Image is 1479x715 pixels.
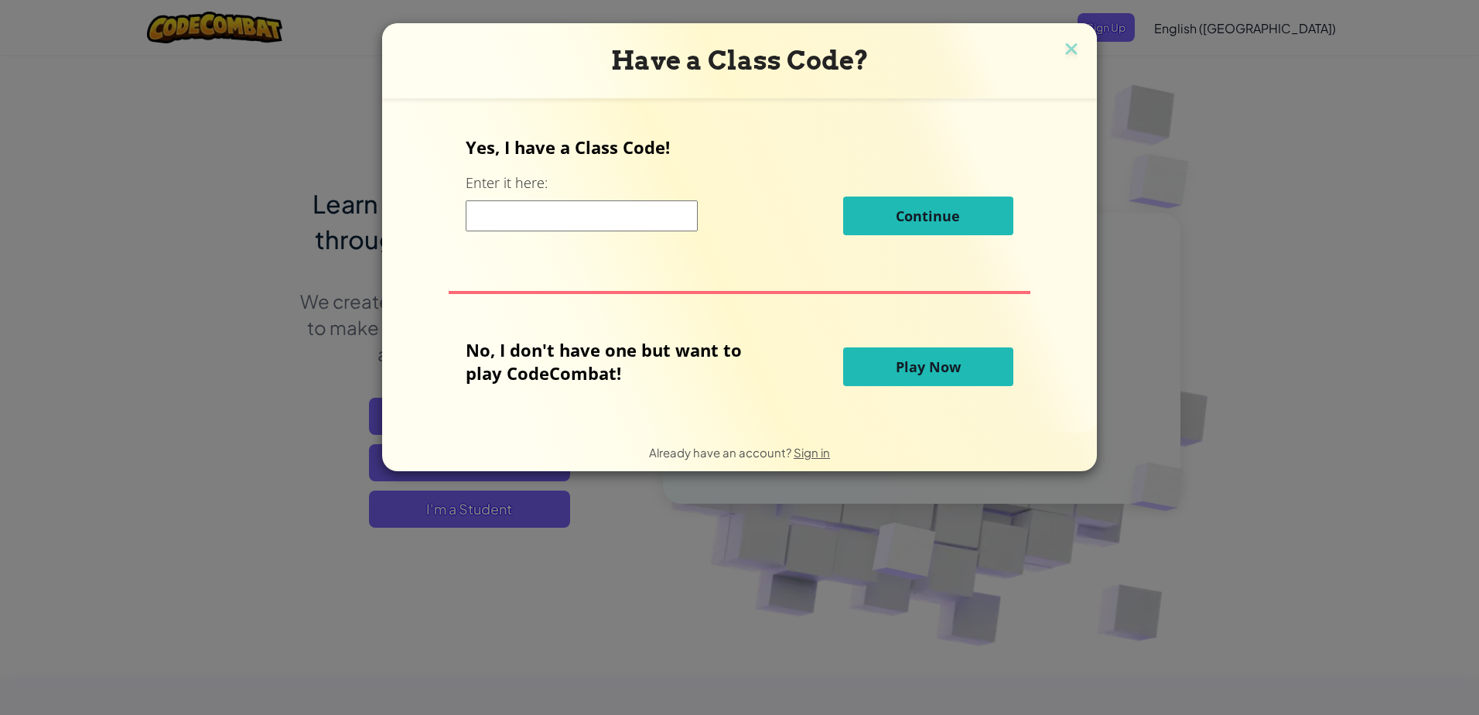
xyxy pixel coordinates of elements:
span: Have a Class Code? [611,45,869,76]
span: Play Now [896,357,961,376]
span: Already have an account? [649,445,794,460]
label: Enter it here: [466,173,548,193]
p: Yes, I have a Class Code! [466,135,1013,159]
p: No, I don't have one but want to play CodeCombat! [466,338,765,385]
span: Continue [896,207,960,225]
button: Play Now [843,347,1013,386]
button: Continue [843,197,1013,235]
img: close icon [1061,39,1081,62]
a: Sign in [794,445,830,460]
